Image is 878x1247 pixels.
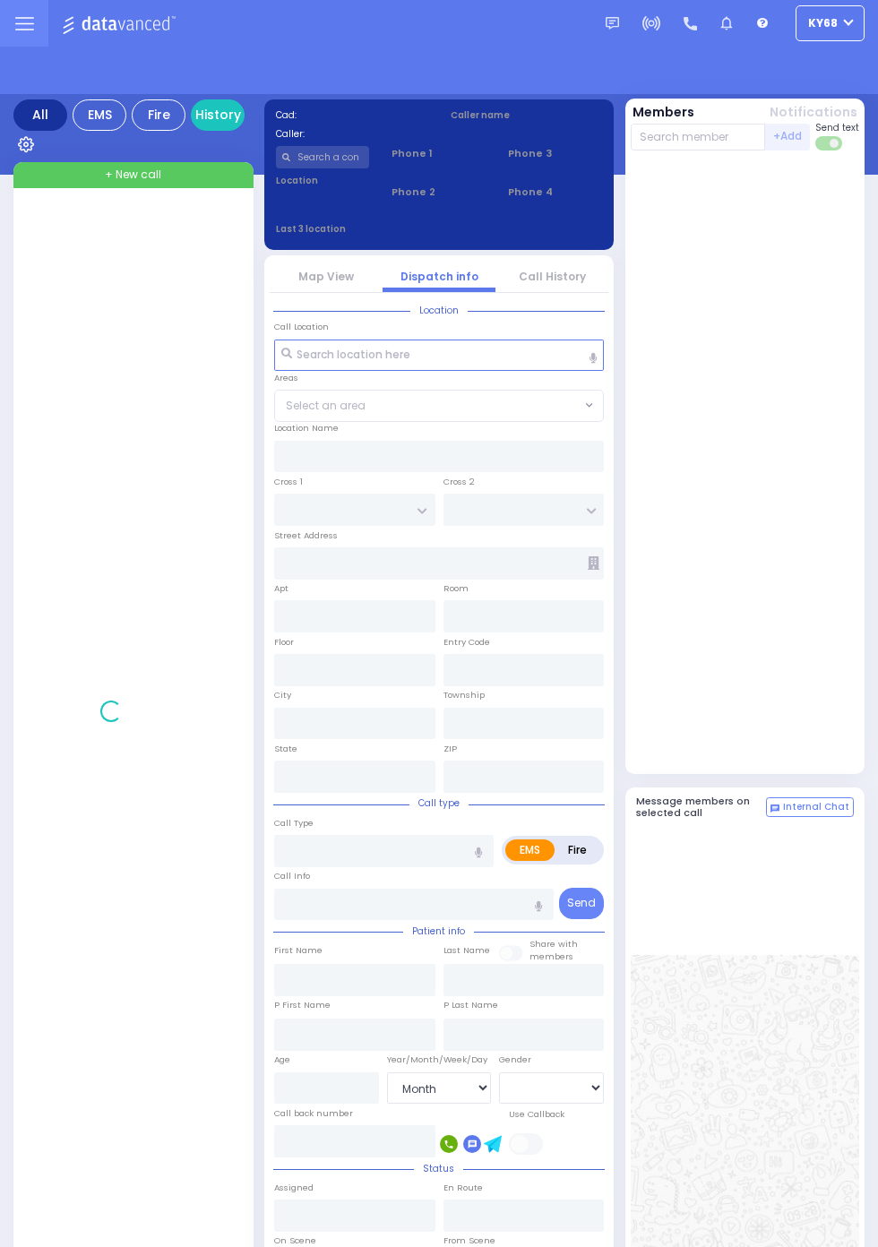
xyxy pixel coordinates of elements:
[815,134,844,152] label: Turn off text
[443,582,469,595] label: Room
[274,817,314,830] label: Call Type
[274,636,294,649] label: Floor
[73,99,126,131] div: EMS
[274,1107,353,1120] label: Call back number
[274,476,303,488] label: Cross 1
[508,185,602,200] span: Phone 4
[443,743,457,755] label: ZIP
[274,1182,314,1194] label: Assigned
[274,321,329,333] label: Call Location
[274,870,310,882] label: Call Info
[554,839,601,861] label: Fire
[559,888,604,919] button: Send
[105,167,161,183] span: + New call
[443,476,475,488] label: Cross 2
[588,556,599,570] span: Other building occupants
[274,944,323,957] label: First Name
[509,1108,564,1121] label: Use Callback
[796,5,865,41] button: ky68
[392,185,486,200] span: Phone 2
[13,99,67,131] div: All
[529,950,573,962] span: members
[414,1162,463,1175] span: Status
[443,636,490,649] label: Entry Code
[770,103,857,122] button: Notifications
[519,269,586,284] a: Call History
[387,1053,492,1066] div: Year/Month/Week/Day
[274,529,338,542] label: Street Address
[633,103,694,122] button: Members
[274,582,288,595] label: Apt
[276,146,370,168] input: Search a contact
[410,304,468,317] span: Location
[606,17,619,30] img: message.svg
[274,340,604,372] input: Search location here
[409,796,469,810] span: Call type
[631,124,766,150] input: Search member
[443,944,490,957] label: Last Name
[392,146,486,161] span: Phone 1
[276,222,440,236] label: Last 3 location
[274,1053,290,1066] label: Age
[766,797,854,817] button: Internal Chat
[274,689,291,701] label: City
[443,999,498,1011] label: P Last Name
[783,801,849,813] span: Internal Chat
[132,99,185,131] div: Fire
[62,13,181,35] img: Logo
[298,269,354,284] a: Map View
[443,1182,483,1194] label: En Route
[529,938,578,950] small: Share with
[274,1234,316,1247] label: On Scene
[276,108,428,122] label: Cad:
[274,422,339,434] label: Location Name
[451,108,603,122] label: Caller name
[274,999,331,1011] label: P First Name
[636,795,767,819] h5: Message members on selected call
[499,1053,531,1066] label: Gender
[276,174,370,187] label: Location
[276,127,428,141] label: Caller:
[191,99,245,131] a: History
[443,1234,495,1247] label: From Scene
[505,839,555,861] label: EMS
[403,924,474,938] span: Patient info
[815,121,859,134] span: Send text
[286,398,366,414] span: Select an area
[274,743,297,755] label: State
[770,804,779,813] img: comment-alt.png
[400,269,478,284] a: Dispatch info
[808,15,838,31] span: ky68
[508,146,602,161] span: Phone 3
[274,372,298,384] label: Areas
[443,689,485,701] label: Township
